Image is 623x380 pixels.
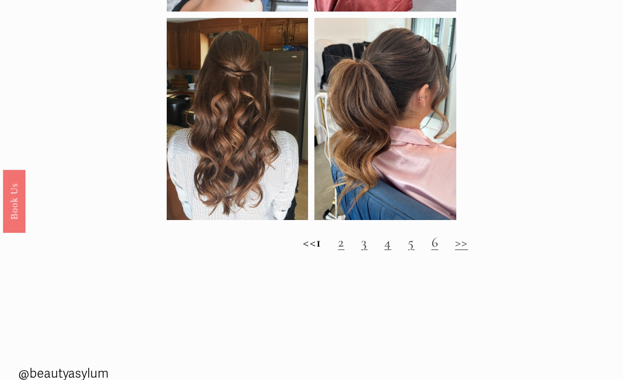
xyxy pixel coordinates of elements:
a: 4 [384,233,391,251]
a: >> [455,233,468,251]
strong: 1 [316,233,321,251]
a: 3 [361,233,367,251]
a: Book Us [3,170,25,233]
a: 2 [338,233,344,251]
h2: << [167,234,605,251]
a: 6 [431,233,438,251]
a: 5 [408,233,414,251]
